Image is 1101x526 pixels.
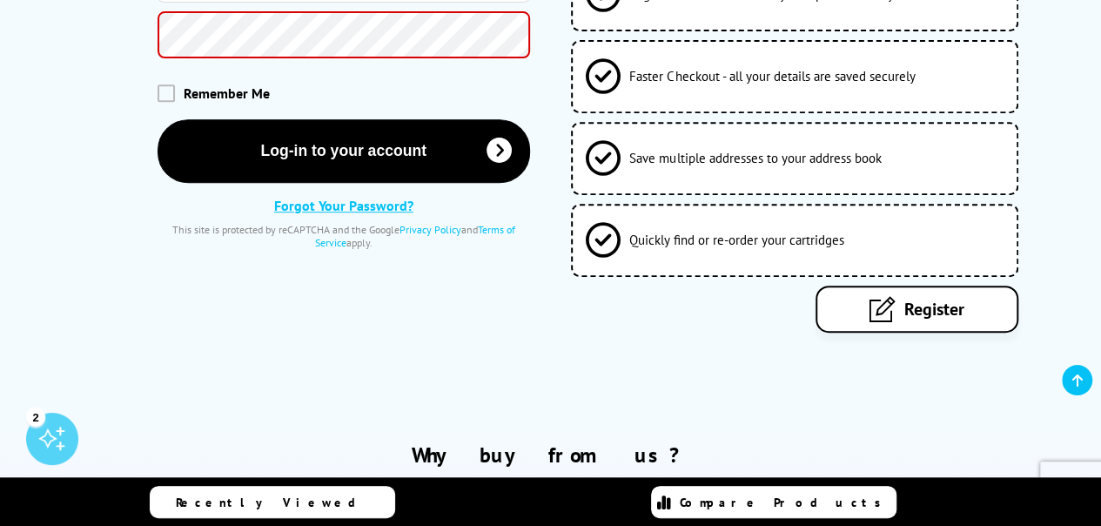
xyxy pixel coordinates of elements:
div: This site is protected by reCAPTCHA and the Google and apply. [158,223,530,249]
span: Quickly find or re-order your cartridges [629,232,843,248]
a: Forgot Your Password? [274,197,413,214]
a: Recently Viewed [150,486,395,518]
button: Log-in to your account [158,119,530,183]
span: Compare Products [680,495,890,510]
a: Terms of Service [315,223,515,249]
span: Faster Checkout - all your details are saved securely [629,68,915,84]
div: 2 [26,407,45,426]
span: Recently Viewed [176,495,373,510]
span: Save multiple addresses to your address book [629,150,881,166]
h2: Why buy from us? [33,442,1068,469]
span: Remember Me [184,84,270,102]
span: Register [904,298,964,320]
a: Compare Products [651,486,896,518]
a: Register [816,286,1018,333]
a: Privacy Policy [399,223,461,236]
